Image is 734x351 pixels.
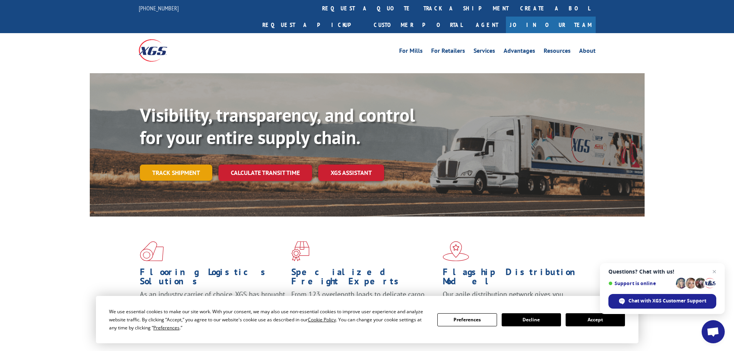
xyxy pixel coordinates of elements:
a: About [579,48,596,56]
a: Join Our Team [506,17,596,33]
b: Visibility, transparency, and control for your entire supply chain. [140,103,415,149]
p: From 123 overlength loads to delicate cargo, our experienced staff knows the best way to move you... [291,290,437,324]
a: [PHONE_NUMBER] [139,4,179,12]
h1: Flagship Distribution Model [443,267,588,290]
div: Cookie Consent Prompt [96,296,638,343]
a: Services [474,48,495,56]
div: Open chat [702,320,725,343]
button: Decline [502,313,561,326]
button: Accept [566,313,625,326]
a: Resources [544,48,571,56]
span: Our agile distribution network gives you nationwide inventory management on demand. [443,290,585,308]
span: Cookie Policy [308,316,336,323]
a: XGS ASSISTANT [318,165,384,181]
a: Agent [468,17,506,33]
span: As an industry carrier of choice, XGS has brought innovation and dedication to flooring logistics... [140,290,285,317]
span: Preferences [153,324,180,331]
span: Close chat [710,267,719,276]
div: We use essential cookies to make our site work. With your consent, we may also use non-essential ... [109,307,428,332]
span: Chat with XGS Customer Support [628,297,706,304]
span: Support is online [608,280,673,286]
a: Calculate transit time [218,165,312,181]
a: Track shipment [140,165,212,181]
h1: Flooring Logistics Solutions [140,267,286,290]
a: Request a pickup [257,17,368,33]
img: xgs-icon-flagship-distribution-model-red [443,241,469,261]
a: For Retailers [431,48,465,56]
button: Preferences [437,313,497,326]
img: xgs-icon-focused-on-flooring-red [291,241,309,261]
a: Customer Portal [368,17,468,33]
a: For Mills [399,48,423,56]
a: Advantages [504,48,535,56]
h1: Specialized Freight Experts [291,267,437,290]
div: Chat with XGS Customer Support [608,294,716,309]
img: xgs-icon-total-supply-chain-intelligence-red [140,241,164,261]
span: Questions? Chat with us! [608,269,716,275]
